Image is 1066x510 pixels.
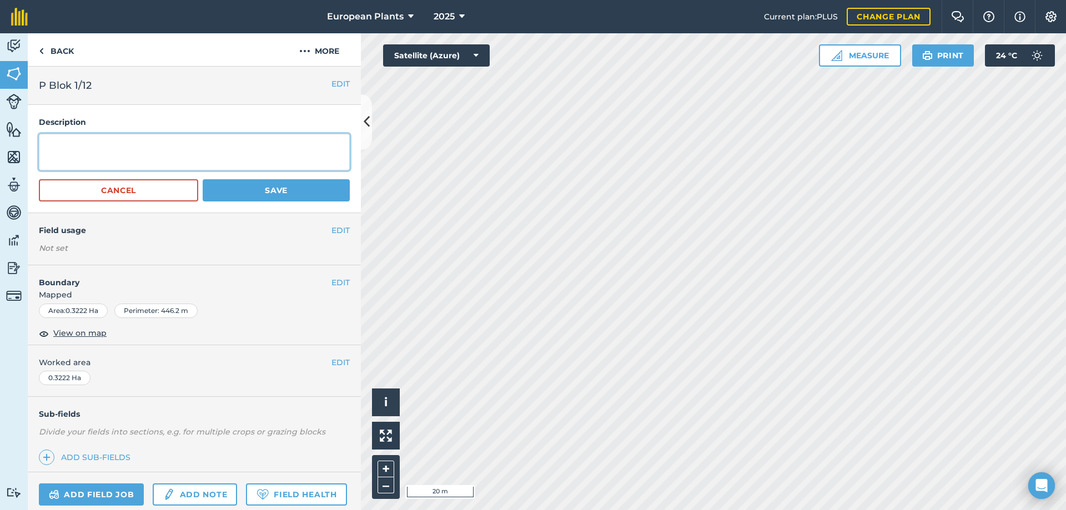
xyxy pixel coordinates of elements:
[982,11,995,22] img: A question mark icon
[6,176,22,193] img: svg+xml;base64,PD94bWwgdmVyc2lvbj0iMS4wIiBlbmNvZGluZz0idXRmLTgiPz4KPCEtLSBHZW5lcmF0b3I6IEFkb2JlIE...
[383,44,490,67] button: Satellite (Azure)
[6,149,22,165] img: svg+xml;base64,PHN2ZyB4bWxucz0iaHR0cDovL3d3dy53My5vcmcvMjAwMC9zdmciIHdpZHRoPSI1NiIgaGVpZ2h0PSI2MC...
[985,44,1055,67] button: 24 °C
[114,304,198,318] div: Perimeter : 446.2 m
[331,356,350,368] button: EDIT
[49,488,59,501] img: svg+xml;base64,PD94bWwgdmVyc2lvbj0iMS4wIiBlbmNvZGluZz0idXRmLTgiPz4KPCEtLSBHZW5lcmF0b3I6IEFkb2JlIE...
[922,49,933,62] img: svg+xml;base64,PHN2ZyB4bWxucz0iaHR0cDovL3d3dy53My5vcmcvMjAwMC9zdmciIHdpZHRoPSIxOSIgaGVpZ2h0PSIyNC...
[831,50,842,61] img: Ruler icon
[39,327,107,340] button: View on map
[39,483,144,506] a: Add field job
[819,44,901,67] button: Measure
[28,33,85,66] a: Back
[6,94,22,109] img: svg+xml;base64,PD94bWwgdmVyc2lvbj0iMS4wIiBlbmNvZGluZz0idXRmLTgiPz4KPCEtLSBHZW5lcmF0b3I6IEFkb2JlIE...
[39,356,350,368] span: Worked area
[39,44,44,58] img: svg+xml;base64,PHN2ZyB4bWxucz0iaHR0cDovL3d3dy53My5vcmcvMjAwMC9zdmciIHdpZHRoPSI5IiBoZWlnaHQ9IjI0Ii...
[39,304,108,318] div: Area : 0.3222 Ha
[163,488,175,501] img: svg+xml;base64,PD94bWwgdmVyc2lvbj0iMS4wIiBlbmNvZGluZz0idXRmLTgiPz4KPCEtLSBHZW5lcmF0b3I6IEFkb2JlIE...
[39,78,92,93] span: P Blok 1/12
[912,44,974,67] button: Print
[951,11,964,22] img: Two speech bubbles overlapping with the left bubble in the forefront
[6,288,22,304] img: svg+xml;base64,PD94bWwgdmVyc2lvbj0iMS4wIiBlbmNvZGluZz0idXRmLTgiPz4KPCEtLSBHZW5lcmF0b3I6IEFkb2JlIE...
[6,487,22,498] img: svg+xml;base64,PD94bWwgdmVyc2lvbj0iMS4wIiBlbmNvZGluZz0idXRmLTgiPz4KPCEtLSBHZW5lcmF0b3I6IEFkb2JlIE...
[384,395,388,409] span: i
[278,33,361,66] button: More
[11,8,28,26] img: fieldmargin Logo
[378,477,394,493] button: –
[43,451,51,464] img: svg+xml;base64,PHN2ZyB4bWxucz0iaHR0cDovL3d3dy53My5vcmcvMjAwMC9zdmciIHdpZHRoPSIxNCIgaGVpZ2h0PSIyNC...
[39,243,350,254] div: Not set
[246,483,346,506] a: Field Health
[39,371,90,385] div: 0.3222 Ha
[39,179,198,201] button: Cancel
[6,65,22,82] img: svg+xml;base64,PHN2ZyB4bWxucz0iaHR0cDovL3d3dy53My5vcmcvMjAwMC9zdmciIHdpZHRoPSI1NiIgaGVpZ2h0PSI2MC...
[1014,10,1025,23] img: svg+xml;base64,PHN2ZyB4bWxucz0iaHR0cDovL3d3dy53My5vcmcvMjAwMC9zdmciIHdpZHRoPSIxNyIgaGVpZ2h0PSIxNy...
[331,276,350,289] button: EDIT
[53,327,107,339] span: View on map
[6,232,22,249] img: svg+xml;base64,PD94bWwgdmVyc2lvbj0iMS4wIiBlbmNvZGluZz0idXRmLTgiPz4KPCEtLSBHZW5lcmF0b3I6IEFkb2JlIE...
[39,224,331,236] h4: Field usage
[764,11,838,23] span: Current plan : PLUS
[331,78,350,90] button: EDIT
[28,408,361,420] h4: Sub-fields
[39,450,135,465] a: Add sub-fields
[39,427,325,437] em: Divide your fields into sections, e.g. for multiple crops or grazing blocks
[39,116,350,128] h4: Description
[28,289,361,301] span: Mapped
[380,430,392,442] img: Four arrows, one pointing top left, one top right, one bottom right and the last bottom left
[6,260,22,276] img: svg+xml;base64,PD94bWwgdmVyc2lvbj0iMS4wIiBlbmNvZGluZz0idXRmLTgiPz4KPCEtLSBHZW5lcmF0b3I6IEFkb2JlIE...
[28,265,331,289] h4: Boundary
[372,388,400,416] button: i
[6,204,22,221] img: svg+xml;base64,PD94bWwgdmVyc2lvbj0iMS4wIiBlbmNvZGluZz0idXRmLTgiPz4KPCEtLSBHZW5lcmF0b3I6IEFkb2JlIE...
[1026,44,1048,67] img: svg+xml;base64,PD94bWwgdmVyc2lvbj0iMS4wIiBlbmNvZGluZz0idXRmLTgiPz4KPCEtLSBHZW5lcmF0b3I6IEFkb2JlIE...
[331,224,350,236] button: EDIT
[299,44,310,58] img: svg+xml;base64,PHN2ZyB4bWxucz0iaHR0cDovL3d3dy53My5vcmcvMjAwMC9zdmciIHdpZHRoPSIyMCIgaGVpZ2h0PSIyNC...
[996,44,1017,67] span: 24 ° C
[847,8,931,26] a: Change plan
[1044,11,1058,22] img: A cog icon
[203,179,350,201] button: Save
[153,483,237,506] a: Add note
[39,327,49,340] img: svg+xml;base64,PHN2ZyB4bWxucz0iaHR0cDovL3d3dy53My5vcmcvMjAwMC9zdmciIHdpZHRoPSIxOCIgaGVpZ2h0PSIyNC...
[327,10,404,23] span: European Plants
[434,10,455,23] span: 2025
[378,461,394,477] button: +
[6,121,22,138] img: svg+xml;base64,PHN2ZyB4bWxucz0iaHR0cDovL3d3dy53My5vcmcvMjAwMC9zdmciIHdpZHRoPSI1NiIgaGVpZ2h0PSI2MC...
[6,38,22,54] img: svg+xml;base64,PD94bWwgdmVyc2lvbj0iMS4wIiBlbmNvZGluZz0idXRmLTgiPz4KPCEtLSBHZW5lcmF0b3I6IEFkb2JlIE...
[1028,472,1055,499] div: Open Intercom Messenger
